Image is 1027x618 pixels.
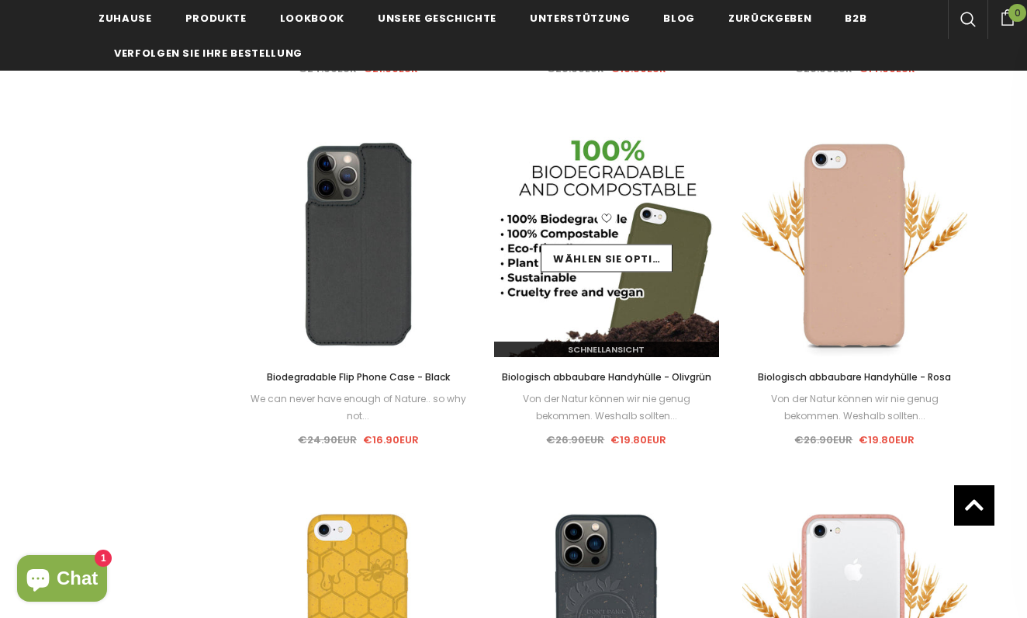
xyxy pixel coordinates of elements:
span: €26.90EUR [546,61,604,76]
span: Biologisch abbaubare Handyhülle - Rosa [758,370,951,384]
span: Lookbook [280,11,344,26]
span: Unterstützung [530,11,630,26]
span: Verfolgen Sie Ihre Bestellung [114,46,303,61]
span: Zurückgeben [728,11,811,26]
a: Schnellansicht [494,342,719,357]
span: €14.90EUR [859,61,915,76]
a: Wählen Sie Optionen [541,244,673,272]
div: Von der Natur können wir nie genug bekommen. Weshalb sollten... [742,391,967,425]
span: €19.80EUR [859,432,915,447]
span: €24.90EUR [298,432,357,447]
span: Schnellansicht [568,343,645,356]
span: €26.90EUR [794,61,852,76]
span: 0 [1008,4,1026,22]
div: We can never have enough of Nature.. so why not... [246,391,471,425]
span: Unsere Geschichte [378,11,496,26]
span: €19.80EUR [610,61,666,76]
a: Verfolgen Sie Ihre Bestellung [114,35,303,70]
span: €24.90EUR [298,61,357,76]
span: €21.90EUR [363,61,418,76]
div: Von der Natur können wir nie genug bekommen. Weshalb sollten... [494,391,719,425]
span: Biologisch abbaubare Handyhülle - Olivgrün [502,370,711,384]
span: B2B [845,11,866,26]
span: Blog [663,11,695,26]
span: €19.80EUR [610,432,666,447]
span: €16.90EUR [363,432,419,447]
span: €26.90EUR [546,432,604,447]
a: Biodegradable Flip Phone Case - Black [246,369,471,386]
a: Biologisch abbaubare Handyhülle - Rosa [742,369,967,386]
span: Produkte [185,11,247,26]
img: Biologisch abbaubare Handyhülle - Olivgrün [494,132,719,357]
span: Zuhause [99,11,152,26]
span: €26.90EUR [794,432,852,447]
inbox-online-store-chat: Onlineshop-Chat von Shopify [12,555,112,606]
span: Biodegradable Flip Phone Case - Black [267,370,450,384]
a: 0 [987,7,1027,26]
a: Biologisch abbaubare Handyhülle - Olivgrün [494,369,719,386]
